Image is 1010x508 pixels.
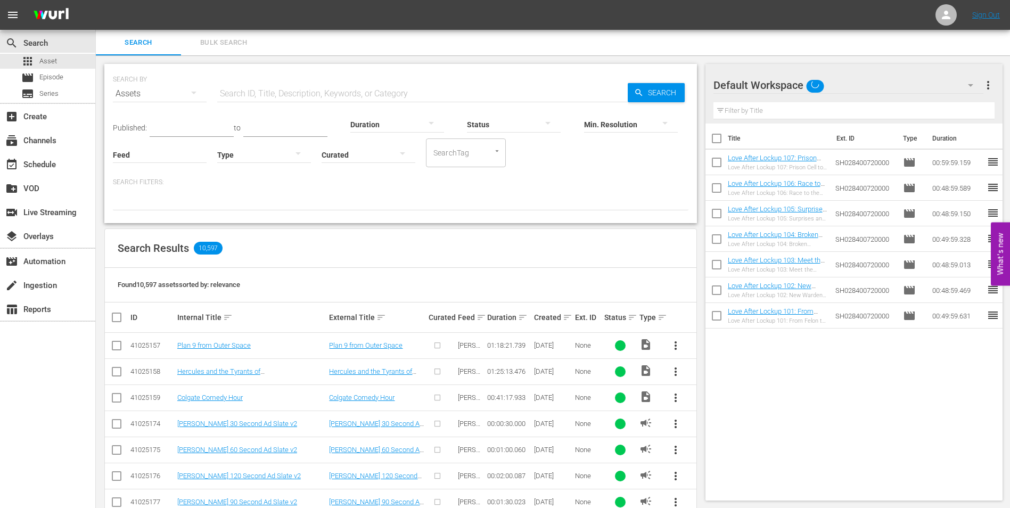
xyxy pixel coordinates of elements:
div: 00:01:30.023 [487,498,531,506]
span: [PERSON_NAME] AMC Demo v2 [458,367,481,407]
span: Bulk Search [187,37,260,49]
span: sort [518,313,528,322]
span: sort [563,313,572,322]
div: [DATE] [534,341,572,349]
span: [PERSON_NAME] AMC Demo v2 [458,446,481,486]
button: more_vert [663,411,688,437]
span: to [234,124,241,132]
div: None [575,498,601,506]
span: Video [639,364,652,377]
div: Ext. ID [575,313,601,322]
div: 41025175 [130,446,174,454]
button: more_vert [663,437,688,463]
button: more_vert [663,333,688,358]
button: more_vert [663,385,688,411]
span: AD [639,443,652,455]
span: sort [628,313,637,322]
div: None [575,394,601,402]
th: Type [897,124,926,153]
div: [DATE] [534,367,572,375]
div: Type [639,311,660,324]
a: [PERSON_NAME] 30 Second Ad Slate v2 [177,420,297,428]
span: Live Streaming [5,206,18,219]
div: None [575,472,601,480]
span: Ingestion [5,279,18,292]
span: Search Results [118,242,189,255]
span: Video [639,390,652,403]
td: 00:48:59.469 [928,277,987,303]
a: Love After Lockup 107: Prison Cell to Wedding Bells [728,154,821,170]
span: Episode [903,207,916,220]
a: [PERSON_NAME] 90 Second Ad Slate v2 [177,498,297,506]
td: SH028400720000 [831,226,899,252]
div: [DATE] [534,394,572,402]
td: 00:48:59.150 [928,201,987,226]
span: Found 10,597 assets sorted by: relevance [118,281,240,289]
a: Love After Lockup 102: New Warden in [GEOGRAPHIC_DATA] (Love After Lockup 102: New Warden in [GEO... [728,282,824,330]
div: 00:00:30.000 [487,420,531,428]
span: AD [639,495,652,507]
div: 41025158 [130,367,174,375]
span: Automation [5,255,18,268]
div: 41025157 [130,341,174,349]
div: [DATE] [534,472,572,480]
div: 00:01:00.060 [487,446,531,454]
span: sort [376,313,386,322]
a: Love After Lockup 103: Meet the Parents (Love After Lockup 103: Meet the Parents (amc_networks_lo... [728,256,825,296]
a: Love After Lockup 105: Surprises and Sentences (Love After Lockup 105: Surprises and Sentences (a... [728,205,827,253]
a: Sign Out [972,11,1000,19]
div: Duration [487,311,531,324]
span: menu [6,9,19,21]
span: sort [658,313,667,322]
a: Plan 9 from Outer Space [329,341,403,349]
div: 00:02:00.087 [487,472,531,480]
button: Open Feedback Widget [991,223,1010,286]
td: SH028400720000 [831,150,899,175]
span: Episode [21,71,34,84]
span: Episode [903,284,916,297]
div: [DATE] [534,420,572,428]
span: Series [21,87,34,100]
span: Search [102,37,175,49]
p: Search Filters: [113,178,688,187]
div: Curated [429,313,455,322]
div: [DATE] [534,498,572,506]
div: 41025177 [130,498,174,506]
div: Love After Lockup 102: New Warden in [GEOGRAPHIC_DATA] [728,292,827,299]
div: Love After Lockup 105: Surprises and Sentences [728,215,827,222]
a: Hercules and the Tyrants of [GEOGRAPHIC_DATA] [177,367,265,383]
span: Search [5,37,18,50]
span: reorder [987,309,999,322]
div: 00:41:17.933 [487,394,531,402]
a: Colgate Comedy Hour [329,394,395,402]
th: Ext. ID [830,124,897,153]
span: Episode [39,72,63,83]
a: [PERSON_NAME] 120 Second Ad Slate v2 [329,472,422,488]
td: SH028400720000 [831,201,899,226]
td: SH028400720000 [831,303,899,329]
span: more_vert [669,391,682,404]
th: Title [728,124,830,153]
a: Plan 9 from Outer Space [177,341,251,349]
td: 00:49:59.631 [928,303,987,329]
div: [DATE] [534,446,572,454]
span: reorder [987,155,999,168]
a: Hercules and the Tyrants of [GEOGRAPHIC_DATA] [329,367,416,383]
span: Reports [5,303,18,316]
div: None [575,446,601,454]
div: 01:18:21.739 [487,341,531,349]
button: more_vert [982,72,995,98]
img: ans4CAIJ8jUAAAAAAAAAAAAAAAAAAAAAAAAgQb4GAAAAAAAAAAAAAAAAAAAAAAAAJMjXAAAAAAAAAAAAAAAAAAAAAAAAgAT5G... [26,3,77,28]
span: Episode [903,309,916,322]
a: Love After Lockup 101: From Felon to Fiance (Love After Lockup 101: From Felon to Fiance (amc_net... [728,307,824,355]
a: [PERSON_NAME] 60 Second Ad Slate v2 [329,446,424,462]
span: Search [644,83,685,102]
span: reorder [987,181,999,194]
td: 00:49:59.328 [928,226,987,252]
span: [PERSON_NAME] AMC Demo v2 [458,420,481,460]
div: None [575,341,601,349]
span: reorder [987,283,999,296]
div: Feed [458,311,484,324]
button: Search [628,83,685,102]
div: ID [130,313,174,322]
